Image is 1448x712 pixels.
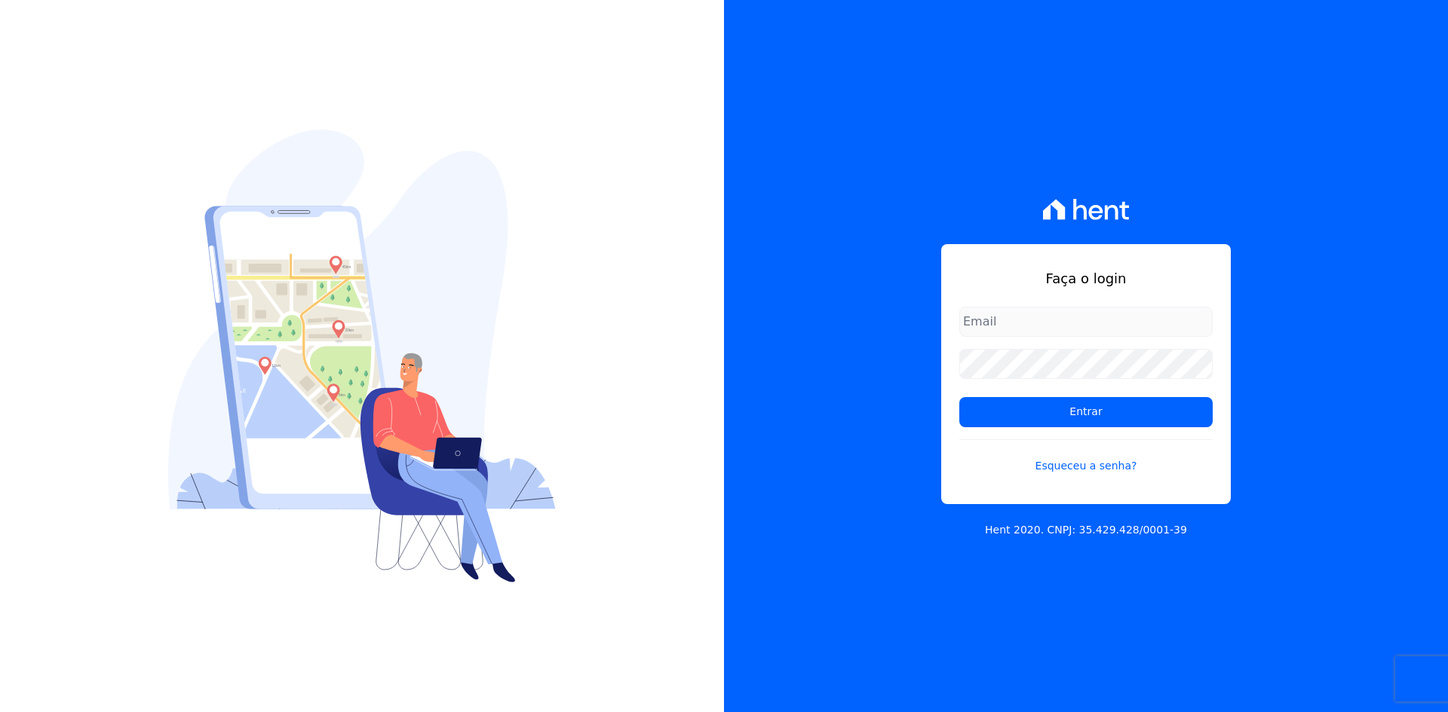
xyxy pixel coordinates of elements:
p: Hent 2020. CNPJ: 35.429.428/0001-39 [985,522,1187,538]
img: Login [168,130,556,582]
input: Email [959,307,1213,337]
input: Entrar [959,397,1213,427]
a: Esqueceu a senha? [959,439,1213,474]
h1: Faça o login [959,268,1213,289]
